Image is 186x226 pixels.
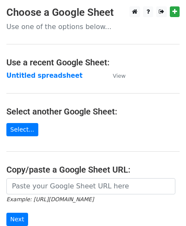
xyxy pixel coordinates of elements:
small: View [113,73,126,79]
h4: Use a recent Google Sheet: [6,57,180,68]
h4: Select another Google Sheet: [6,106,180,117]
input: Next [6,213,28,226]
a: View [104,72,126,79]
small: Example: [URL][DOMAIN_NAME] [6,196,94,203]
h3: Choose a Google Sheet [6,6,180,19]
p: Use one of the options below... [6,22,180,31]
a: Untitled spreadsheet [6,72,83,79]
h4: Copy/paste a Google Sheet URL: [6,164,180,175]
a: Select... [6,123,38,136]
input: Paste your Google Sheet URL here [6,178,175,194]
